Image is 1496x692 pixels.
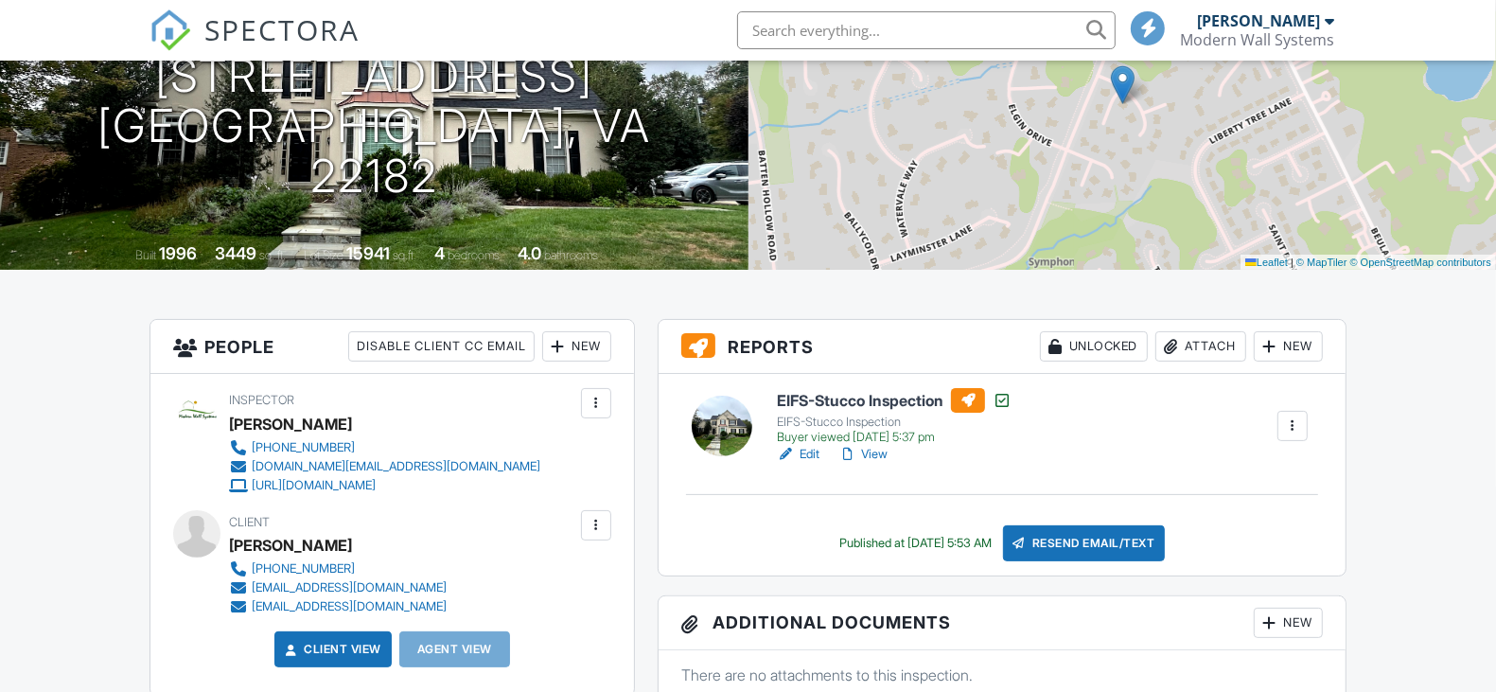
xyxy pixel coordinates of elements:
a: [PHONE_NUMBER] [229,438,540,457]
div: [PERSON_NAME] [229,531,352,559]
a: [EMAIL_ADDRESS][DOMAIN_NAME] [229,597,447,616]
p: There are no attachments to this inspection. [681,665,1323,685]
span: SPECTORA [204,9,360,49]
img: The Best Home Inspection Software - Spectora [150,9,191,51]
span: bathrooms [544,248,598,262]
div: 4 [434,243,445,263]
div: [PHONE_NUMBER] [252,561,355,577]
div: New [1254,608,1323,638]
span: Client [229,515,270,529]
div: Resend Email/Text [1003,525,1166,561]
div: [EMAIL_ADDRESS][DOMAIN_NAME] [252,599,447,614]
div: Attach [1155,331,1246,362]
div: Modern Wall Systems [1180,30,1334,49]
span: bedrooms [448,248,500,262]
div: [EMAIL_ADDRESS][DOMAIN_NAME] [252,580,447,595]
div: New [542,331,611,362]
div: Buyer viewed [DATE] 5:37 pm [777,430,1012,445]
div: [DOMAIN_NAME][EMAIL_ADDRESS][DOMAIN_NAME] [252,459,540,474]
h6: EIFS-Stucco Inspection [777,388,1012,413]
span: sq.ft. [393,248,416,262]
h3: Reports [659,320,1346,374]
div: New [1254,331,1323,362]
a: Edit [777,445,819,464]
h3: People [150,320,634,374]
a: © OpenStreetMap contributors [1350,257,1491,268]
div: 3449 [215,243,256,263]
h3: Additional Documents [659,596,1346,650]
a: [URL][DOMAIN_NAME] [229,476,540,495]
div: Disable Client CC Email [348,331,535,362]
div: Published at [DATE] 5:53 AM [839,536,992,551]
a: EIFS-Stucco Inspection EIFS-Stucco Inspection Buyer viewed [DATE] 5:37 pm [777,388,1012,445]
div: 4.0 [518,243,541,263]
span: sq. ft. [259,248,286,262]
a: © MapTiler [1296,257,1347,268]
a: View [838,445,888,464]
div: [PHONE_NUMBER] [252,440,355,455]
div: EIFS-Stucco Inspection [777,415,1012,430]
a: [PHONE_NUMBER] [229,559,447,578]
a: Client View [281,640,381,659]
div: [PERSON_NAME] [229,410,352,438]
span: | [1291,257,1294,268]
div: Unlocked [1040,331,1148,362]
a: [DOMAIN_NAME][EMAIL_ADDRESS][DOMAIN_NAME] [229,457,540,476]
div: [URL][DOMAIN_NAME] [252,478,376,493]
div: [PERSON_NAME] [1197,11,1320,30]
h1: [STREET_ADDRESS] [GEOGRAPHIC_DATA], VA 22182 [30,51,718,201]
span: Inspector [229,393,294,407]
a: Leaflet [1245,257,1288,268]
span: Built [135,248,156,262]
div: 15941 [346,243,390,263]
span: Lot Size [304,248,343,262]
img: Marker [1111,65,1135,104]
input: Search everything... [737,11,1116,49]
a: SPECTORA [150,26,360,65]
a: [EMAIL_ADDRESS][DOMAIN_NAME] [229,578,447,597]
div: 1996 [159,243,197,263]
